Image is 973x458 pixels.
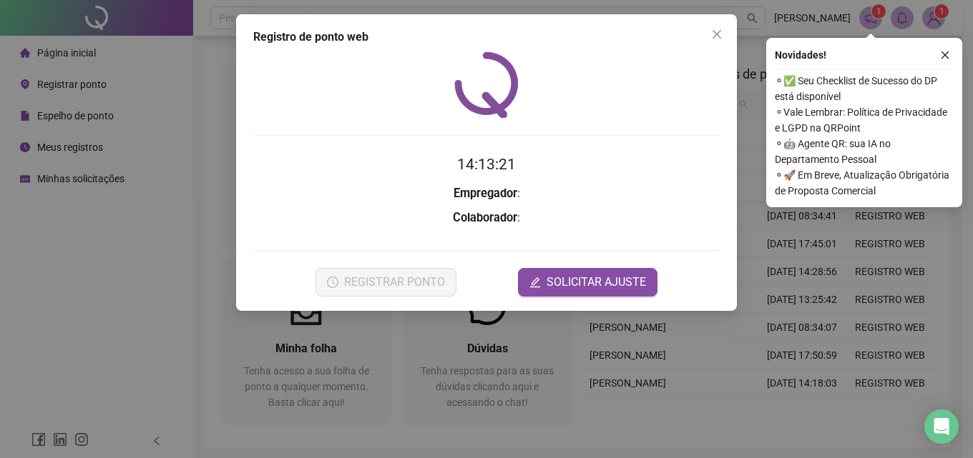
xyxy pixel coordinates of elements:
[924,409,959,444] div: Open Intercom Messenger
[775,167,954,199] span: ⚬ 🚀 Em Breve, Atualização Obrigatória de Proposta Comercial
[775,136,954,167] span: ⚬ 🤖 Agente QR: sua IA no Departamento Pessoal
[453,211,517,224] strong: Colaborador
[547,274,646,291] span: SOLICITAR AJUSTE
[775,104,954,136] span: ⚬ Vale Lembrar: Política de Privacidade e LGPD na QRPoint
[253,209,720,227] h3: :
[316,268,456,297] button: REGISTRAR PONTO
[529,277,541,288] span: edit
[457,156,516,173] time: 14:13:21
[454,186,517,200] strong: Empregador
[940,50,950,60] span: close
[775,73,954,104] span: ⚬ ✅ Seu Checklist de Sucesso do DP está disponível
[518,268,657,297] button: editSOLICITAR AJUSTE
[775,47,826,63] span: Novidades !
[253,29,720,46] div: Registro de ponto web
[253,184,720,203] h3: :
[454,51,519,118] img: QRPoint
[705,23,728,46] button: Close
[711,29,723,40] span: close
